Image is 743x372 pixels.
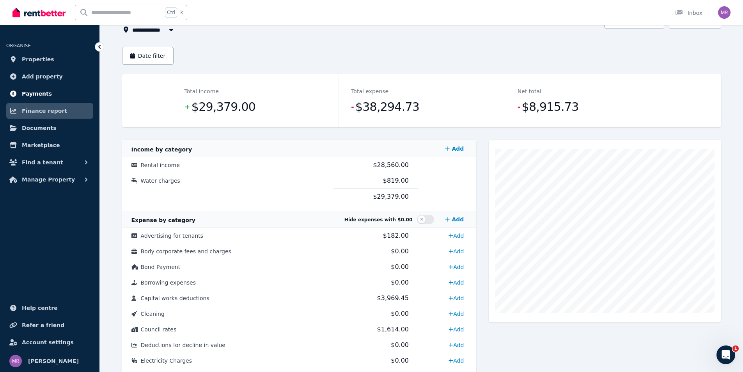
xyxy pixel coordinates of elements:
[141,279,196,286] span: Borrowing expenses
[445,230,467,242] a: Add
[445,276,467,289] a: Add
[141,342,225,348] span: Deductions for decline in value
[6,300,93,316] a: Help centre
[22,55,54,64] span: Properties
[377,326,409,333] span: $1,614.00
[518,101,520,112] span: -
[391,357,409,364] span: $0.00
[6,137,93,153] a: Marketplace
[131,217,195,223] span: Expense by category
[28,356,79,366] span: [PERSON_NAME]
[716,345,735,364] iframe: Intercom live chat
[22,338,74,347] span: Account settings
[6,335,93,350] a: Account settings
[351,101,354,112] span: -
[391,310,409,317] span: $0.00
[373,193,409,200] span: $29,379.00
[22,123,57,133] span: Documents
[184,87,219,96] dt: Total income
[22,89,52,98] span: Payments
[442,141,467,157] a: Add
[445,261,467,273] a: Add
[6,103,93,119] a: Finance report
[22,72,63,81] span: Add property
[22,175,75,184] span: Manage Property
[373,161,409,169] span: $28,560.00
[442,212,467,227] a: Add
[6,317,93,333] a: Refer a friend
[141,295,209,301] span: Capital works deductions
[180,9,183,16] span: k
[732,345,739,352] span: 1
[675,9,702,17] div: Inbox
[141,326,177,333] span: Council rates
[391,263,409,271] span: $0.00
[6,43,31,48] span: ORGANISE
[445,245,467,258] a: Add
[22,158,63,167] span: Find a tenant
[141,248,231,255] span: Body corporate fees and charges
[518,87,541,96] dt: Net total
[445,308,467,320] a: Add
[22,303,58,313] span: Help centre
[131,146,192,153] span: Income by category
[355,99,419,115] span: $38,294.73
[22,106,67,116] span: Finance report
[6,52,93,67] a: Properties
[165,7,177,18] span: Ctrl
[22,320,64,330] span: Refer a friend
[192,99,255,115] span: $29,379.00
[445,339,467,351] a: Add
[391,247,409,255] span: $0.00
[391,341,409,349] span: $0.00
[141,178,180,184] span: Water charges
[141,264,181,270] span: Bond Payment
[22,141,60,150] span: Marketplace
[12,7,66,18] img: RentBetter
[6,155,93,170] button: Find a tenant
[383,232,409,239] span: $182.00
[522,99,579,115] span: $8,915.73
[383,177,409,184] span: $819.00
[122,47,174,65] button: Date filter
[6,86,93,101] a: Payments
[344,217,412,222] span: Hide expenses with $0.00
[445,292,467,304] a: Add
[718,6,731,19] img: Michelle Richards
[6,69,93,84] a: Add property
[445,354,467,367] a: Add
[445,323,467,336] a: Add
[141,358,192,364] span: Electricity Charges
[184,101,190,112] span: +
[141,162,180,168] span: Rental income
[377,294,409,302] span: $3,969.45
[351,87,388,96] dt: Total expense
[9,355,22,367] img: Michelle Richards
[141,233,204,239] span: Advertising for tenants
[141,311,165,317] span: Cleaning
[391,279,409,286] span: $0.00
[6,172,93,187] button: Manage Property
[6,120,93,136] a: Documents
